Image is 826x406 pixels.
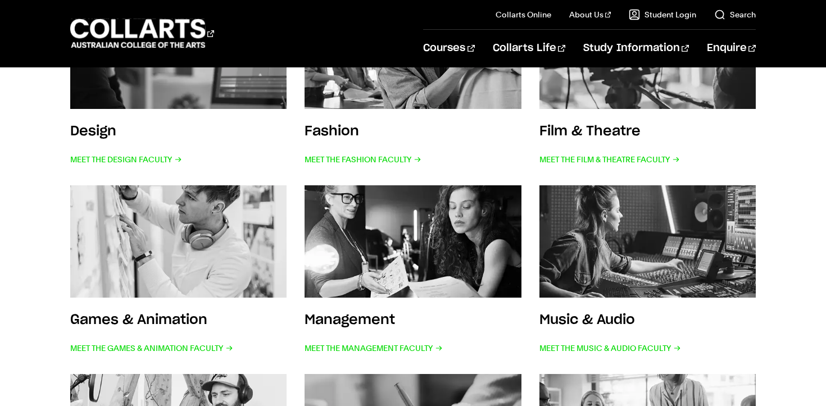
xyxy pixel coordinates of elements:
[305,125,359,138] h3: Fashion
[423,30,474,67] a: Courses
[629,9,696,20] a: Student Login
[70,125,116,138] h3: Design
[569,9,611,20] a: About Us
[539,125,641,138] h3: Film & Theatre
[70,340,233,356] span: Meet the Games & Animation Faculty
[539,313,635,327] h3: Music & Audio
[305,313,395,327] h3: Management
[539,152,680,167] span: Meet the Film & Theatre Faculty
[70,152,182,167] span: Meet the Design Faculty
[305,152,421,167] span: Meet the Fashion Faculty
[70,185,287,356] a: Games & Animation Meet the Games & Animation Faculty
[539,185,756,356] a: Music & Audio Meet the Music & Audio Faculty
[714,9,756,20] a: Search
[70,313,207,327] h3: Games & Animation
[305,185,521,356] a: Management Meet the Management Faculty
[70,17,214,49] div: Go to homepage
[583,30,689,67] a: Study Information
[493,30,565,67] a: Collarts Life
[496,9,551,20] a: Collarts Online
[305,340,443,356] span: Meet the Management Faculty
[539,340,681,356] span: Meet the Music & Audio Faculty
[707,30,756,67] a: Enquire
